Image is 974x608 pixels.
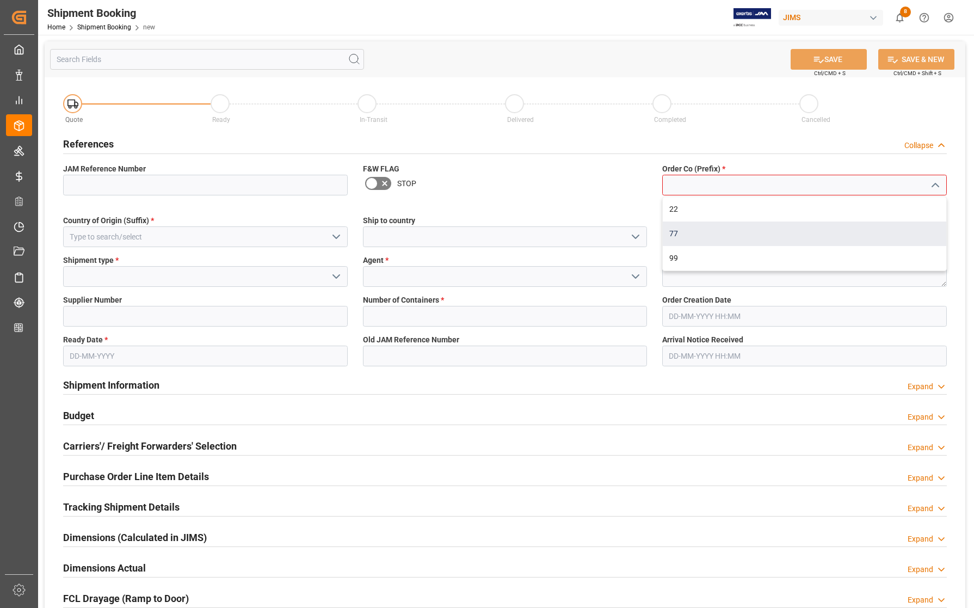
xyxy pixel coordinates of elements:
[47,5,155,21] div: Shipment Booking
[654,116,686,124] span: Completed
[50,49,364,70] input: Search Fields
[908,533,933,545] div: Expand
[908,412,933,423] div: Expand
[662,294,731,306] span: Order Creation Date
[908,594,933,606] div: Expand
[791,49,867,70] button: SAVE
[663,246,946,271] div: 99
[893,69,941,77] span: Ctrl/CMD + Shift + S
[908,472,933,484] div: Expand
[63,408,94,423] h2: Budget
[900,7,911,17] span: 8
[904,140,933,151] div: Collapse
[663,222,946,246] div: 77
[908,503,933,514] div: Expand
[63,530,207,545] h2: Dimensions (Calculated in JIMS)
[47,23,65,31] a: Home
[926,177,942,194] button: close menu
[63,561,146,575] h2: Dimensions Actual
[77,23,131,31] a: Shipment Booking
[507,116,534,124] span: Delivered
[363,215,415,226] span: Ship to country
[662,163,725,175] span: Order Co (Prefix)
[360,116,387,124] span: In-Transit
[363,334,459,346] span: Old JAM Reference Number
[327,229,343,245] button: open menu
[912,5,936,30] button: Help Center
[63,137,114,151] h2: References
[63,439,237,453] h2: Carriers'/ Freight Forwarders' Selection
[779,7,887,28] button: JIMS
[63,334,108,346] span: Ready Date
[887,5,912,30] button: show 8 new notifications
[63,226,348,247] input: Type to search/select
[627,268,643,285] button: open menu
[779,10,883,26] div: JIMS
[397,178,416,189] span: STOP
[63,346,348,366] input: DD-MM-YYYY
[908,381,933,392] div: Expand
[63,255,119,266] span: Shipment type
[363,255,389,266] span: Agent
[63,591,189,606] h2: FCL Drayage (Ramp to Door)
[363,294,444,306] span: Number of Containers
[65,116,83,124] span: Quote
[63,378,159,392] h2: Shipment Information
[662,306,947,327] input: DD-MM-YYYY HH:MM
[63,469,209,484] h2: Purchase Order Line Item Details
[908,564,933,575] div: Expand
[212,116,230,124] span: Ready
[663,197,946,222] div: 22
[63,500,180,514] h2: Tracking Shipment Details
[63,294,122,306] span: Supplier Number
[327,268,343,285] button: open menu
[63,163,146,175] span: JAM Reference Number
[878,49,954,70] button: SAVE & NEW
[733,8,771,27] img: Exertis%20JAM%20-%20Email%20Logo.jpg_1722504956.jpg
[627,229,643,245] button: open menu
[814,69,846,77] span: Ctrl/CMD + S
[63,215,154,226] span: Country of Origin (Suffix)
[908,442,933,453] div: Expand
[363,163,399,175] span: F&W FLAG
[802,116,830,124] span: Cancelled
[662,346,947,366] input: DD-MM-YYYY HH:MM
[662,334,743,346] span: Arrival Notice Received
